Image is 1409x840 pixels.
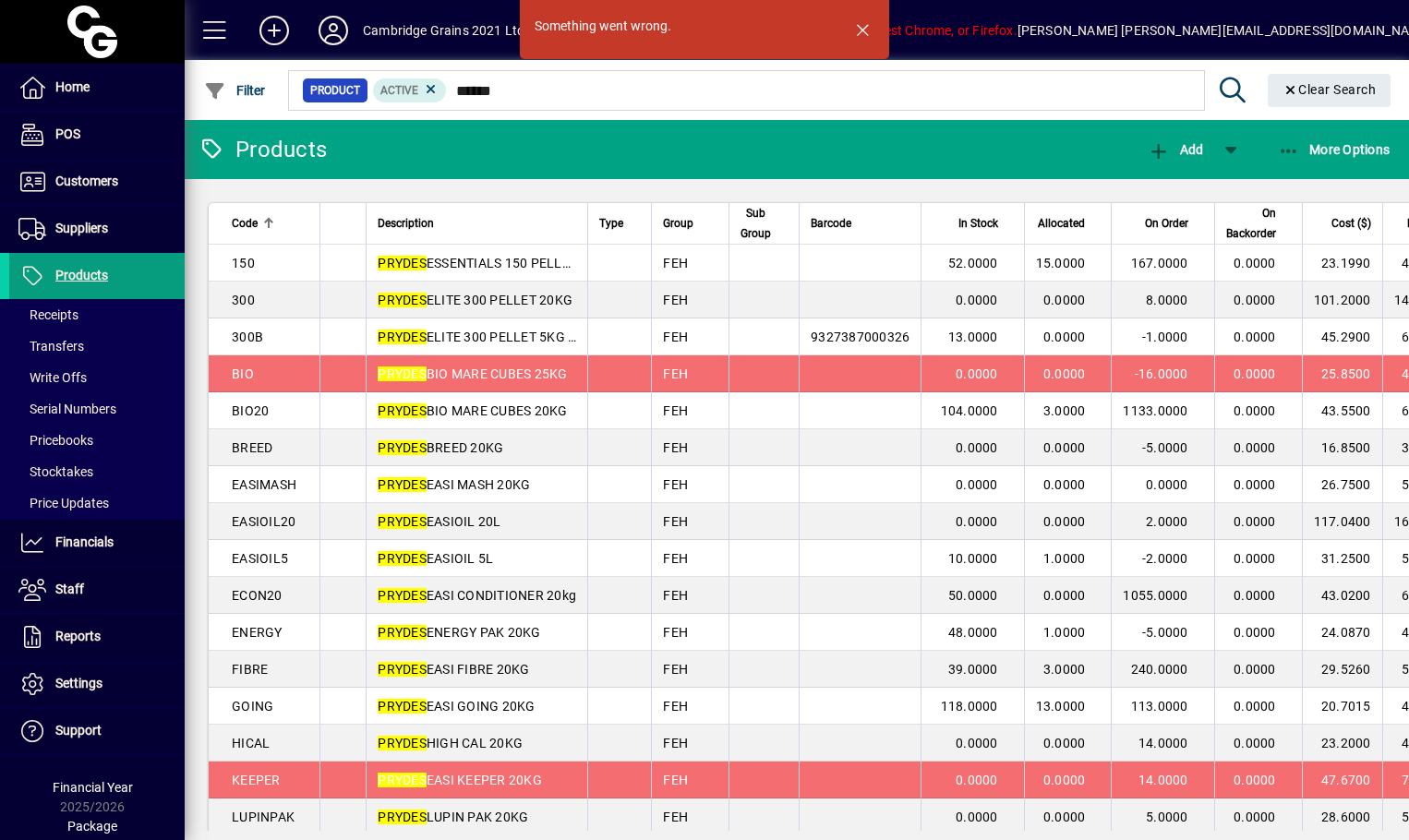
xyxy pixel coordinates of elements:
[55,79,90,94] span: Home
[378,213,434,234] span: Description
[1302,503,1382,540] td: 117.0400
[1226,203,1276,244] span: On Backorder
[956,514,998,529] span: 0.0000
[18,402,116,416] span: Serial Numbers
[1302,651,1382,688] td: 29.5260
[663,810,688,824] span: FEH
[378,625,427,640] em: PRYDES
[9,362,185,393] a: Write Offs
[663,662,688,677] span: FEH
[18,433,93,448] span: Pricebooks
[363,16,524,45] div: Cambridge Grains 2021 Ltd
[1138,773,1188,787] span: 14.0000
[1302,762,1382,798] td: 47.6700
[948,256,998,270] span: 52.0000
[1135,366,1188,381] span: -16.0000
[1043,330,1086,344] span: 0.0000
[1043,662,1086,677] span: 3.0000
[1331,213,1371,234] span: Cost ($)
[663,588,688,603] span: FEH
[232,662,268,677] span: FIBRE
[232,514,295,529] span: EASIOIL20
[378,662,427,677] em: PRYDES
[1142,551,1188,566] span: -2.0000
[378,736,523,750] span: HIGH CAL 20KG
[663,213,693,234] span: Group
[55,534,114,549] span: Financials
[67,819,117,834] span: Package
[1278,142,1391,157] span: More Options
[663,403,688,418] span: FEH
[9,112,185,158] a: POS
[380,84,418,97] span: Active
[1234,366,1276,381] span: 0.0000
[9,708,185,754] a: Support
[1302,798,1382,835] td: 28.6000
[378,293,572,307] span: ELITE 300 PELLET 20KG
[1226,203,1293,244] div: On Backorder
[741,203,771,244] span: Sub Group
[378,588,427,603] em: PRYDES
[1302,282,1382,318] td: 101.2000
[232,213,308,234] div: Code
[378,773,542,787] span: EASI KEEPER 20KG
[956,440,998,455] span: 0.0000
[1043,810,1086,824] span: 0.0000
[9,159,185,205] a: Customers
[232,213,258,234] span: Code
[956,366,998,381] span: 0.0000
[948,662,998,677] span: 39.0000
[378,330,427,344] em: PRYDES
[956,773,998,787] span: 0.0000
[663,625,688,640] span: FEH
[956,810,998,824] span: 0.0000
[1234,330,1276,344] span: 0.0000
[199,74,271,107] button: Filter
[663,440,688,455] span: FEH
[1142,440,1188,455] span: -5.0000
[9,425,185,456] a: Pricebooks
[1148,142,1203,157] span: Add
[232,810,295,824] span: LUPINPAK
[948,625,998,640] span: 48.0000
[1283,82,1377,97] span: Clear Search
[1302,392,1382,429] td: 43.5500
[1146,514,1188,529] span: 2.0000
[378,810,427,824] em: PRYDES
[9,487,185,519] a: Price Updates
[55,126,80,141] span: POS
[1036,256,1086,270] span: 15.0000
[1234,403,1276,418] span: 0.0000
[663,773,688,787] span: FEH
[9,299,185,330] a: Receipts
[1146,293,1188,307] span: 8.0000
[663,736,688,750] span: FEH
[1268,74,1391,107] button: Clear
[9,330,185,362] a: Transfers
[663,213,717,234] div: Group
[378,588,576,603] span: EASI CONDITIONER 20kg
[1123,403,1187,418] span: 1133.0000
[378,736,427,750] em: PRYDES
[378,366,427,381] em: PRYDES
[941,403,998,418] span: 104.0000
[1043,403,1086,418] span: 3.0000
[741,203,788,244] div: Sub Group
[55,629,101,643] span: Reports
[1234,699,1276,714] span: 0.0000
[245,14,304,47] button: Add
[956,293,998,307] span: 0.0000
[1273,133,1395,166] button: More Options
[933,213,1014,234] div: In Stock
[1043,514,1086,529] span: 0.0000
[18,307,78,322] span: Receipts
[204,83,266,98] span: Filter
[18,464,93,479] span: Stocktakes
[1043,773,1086,787] span: 0.0000
[18,339,84,354] span: Transfers
[1038,213,1085,234] span: Allocated
[378,440,427,455] em: PRYDES
[232,440,272,455] span: BREED
[1043,366,1086,381] span: 0.0000
[232,477,296,492] span: EASIMASH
